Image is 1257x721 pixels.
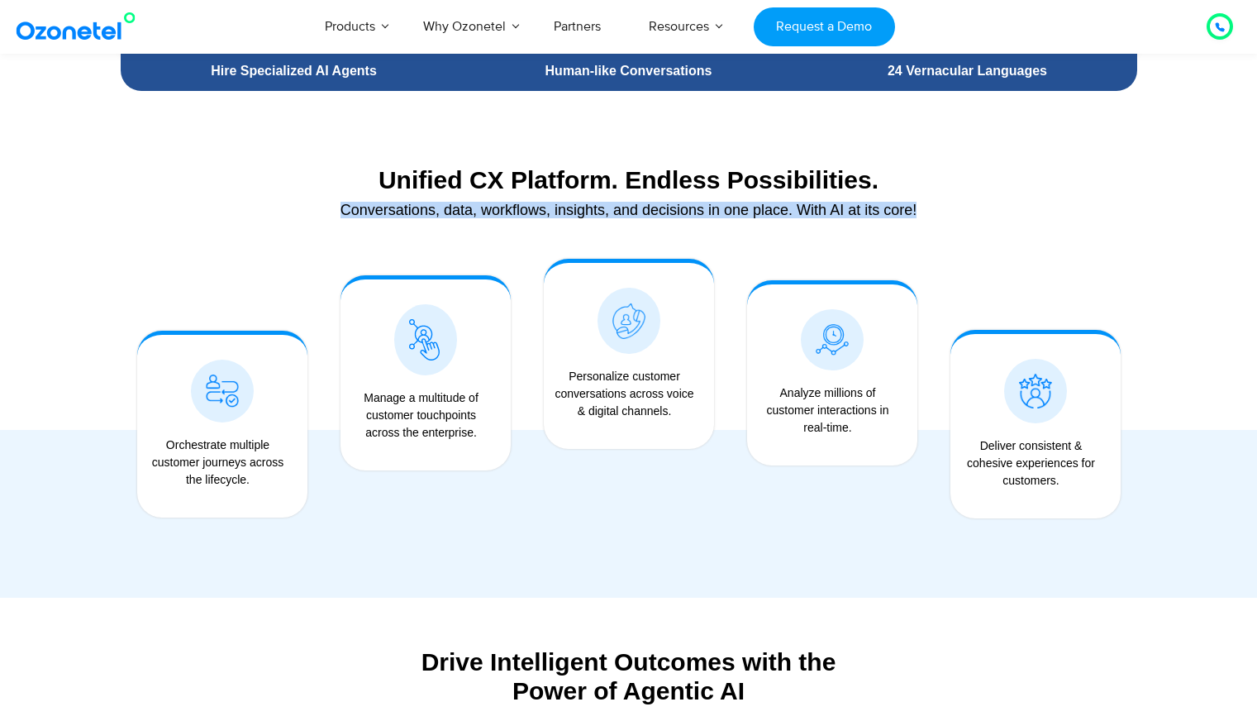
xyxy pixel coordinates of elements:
div: Hire Specialized AI Agents [129,64,459,78]
div: Drive Intelligent Outcomes with the Power of Agentic AI [121,647,1137,705]
div: Human-like Conversations [467,64,789,78]
div: Analyze millions of customer interactions in real-time. [755,384,901,437]
div: Manage a multitude of customer touchpoints across the enterprise. [349,389,494,442]
div: Deliver consistent & cohesive experiences for customers. [959,437,1104,489]
div: Orchestrate multiple customer journeys across the lifecycle. [145,437,291,489]
div: Conversations, data, workflows, insights, and decisions in one place. With AI at its core! [129,203,1129,217]
a: Request a Demo [754,7,895,46]
div: 24 Vernacular Languages [806,64,1128,78]
div: Personalize customer conversations across voice & digital channels. [552,368,698,420]
div: Unified CX Platform. Endless Possibilities. [129,165,1129,194]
